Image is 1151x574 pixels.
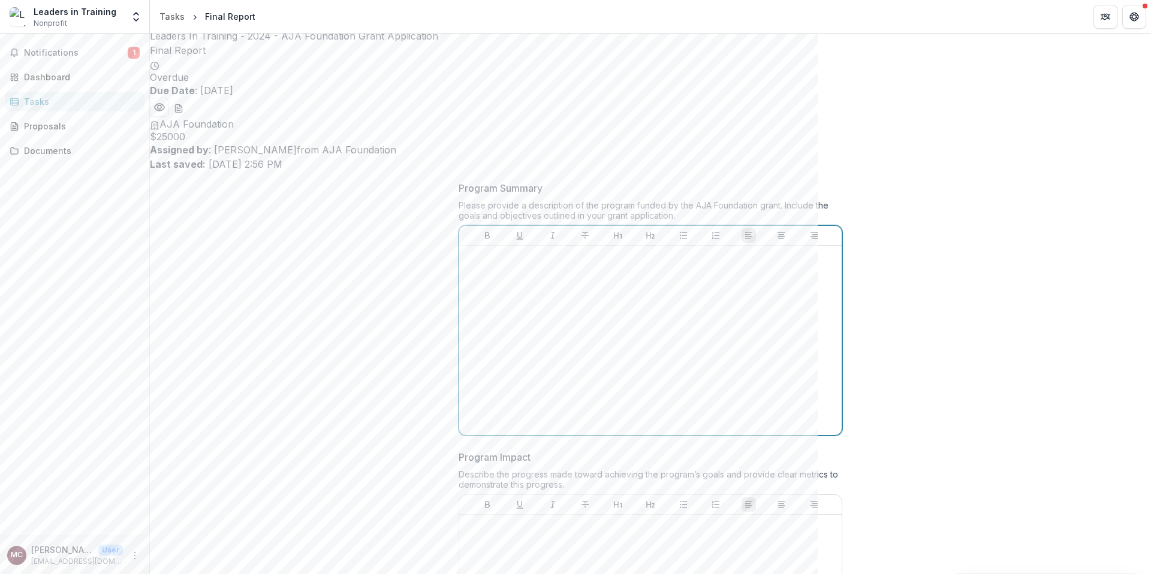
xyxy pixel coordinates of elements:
[205,10,255,23] div: Final Report
[480,497,495,512] button: Bold
[150,131,1151,143] span: $ 25000
[1122,5,1146,29] button: Get Help
[11,551,23,559] div: Martha Castillo
[578,228,592,243] button: Strike
[709,497,723,512] button: Ordered List
[742,228,756,243] button: Align Left
[150,29,1151,43] p: Leaders In Training - 2024 - AJA Foundation Grant Application
[150,98,169,117] button: Preview 1109ca50-84a6-4300-915a-aacaa99199b8.pdf
[459,181,543,195] p: Program Summary
[24,71,135,83] div: Dashboard
[709,228,723,243] button: Ordered List
[5,92,144,111] a: Tasks
[128,47,140,59] span: 1
[150,72,1151,83] span: Overdue
[128,548,142,563] button: More
[611,497,625,512] button: Heading 1
[5,116,144,136] a: Proposals
[31,556,123,567] p: [EMAIL_ADDRESS][DOMAIN_NAME]
[459,200,842,225] div: Please provide a description of the program funded by the AJA Foundation grant. Include the goals...
[24,95,135,108] div: Tasks
[159,10,185,23] div: Tasks
[513,228,527,243] button: Underline
[174,100,183,114] button: download-word-button
[611,228,625,243] button: Heading 1
[5,141,144,161] a: Documents
[150,143,1151,157] p: : [PERSON_NAME] from AJA Foundation
[150,144,209,156] strong: Assigned by
[34,5,116,18] div: Leaders in Training
[459,450,531,464] p: Program Impact
[24,120,135,132] div: Proposals
[159,118,234,130] span: AJA Foundation
[155,8,260,25] nav: breadcrumb
[150,43,1151,58] h2: Final Report
[150,83,1151,98] p: : [DATE]
[676,497,691,512] button: Bullet List
[774,497,788,512] button: Align Center
[98,545,123,555] p: User
[150,158,206,170] strong: Last saved:
[643,497,658,512] button: Heading 2
[513,497,527,512] button: Underline
[31,543,94,556] p: [PERSON_NAME]
[774,228,788,243] button: Align Center
[24,48,128,58] span: Notifications
[128,5,144,29] button: Open entity switcher
[676,228,691,243] button: Bullet List
[807,497,821,512] button: Align Right
[807,228,821,243] button: Align Right
[150,157,1151,171] p: [DATE] 2:56 PM
[155,8,189,25] a: Tasks
[10,7,29,26] img: Leaders in Training
[150,84,195,96] strong: Due Date
[643,228,658,243] button: Heading 2
[5,43,144,62] button: Notifications1
[5,67,144,87] a: Dashboard
[34,18,67,29] span: Nonprofit
[546,497,560,512] button: Italicize
[459,469,842,494] div: Describe the progress made toward achieving the program’s goals and provide clear metrics to demo...
[24,144,135,157] div: Documents
[480,228,495,243] button: Bold
[546,228,560,243] button: Italicize
[578,497,592,512] button: Strike
[1093,5,1117,29] button: Partners
[742,497,756,512] button: Align Left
